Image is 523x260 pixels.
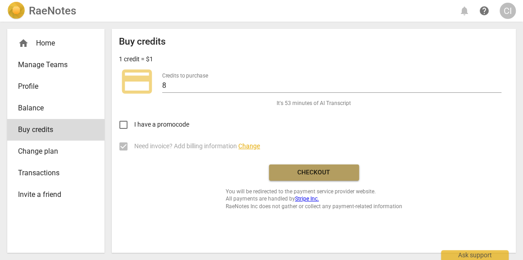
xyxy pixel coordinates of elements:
span: Transactions [18,168,86,178]
span: help [479,5,490,16]
h2: RaeNotes [29,5,76,17]
div: Home [18,38,86,49]
span: Profile [18,81,86,92]
img: Logo [7,2,25,20]
span: Balance [18,103,86,114]
span: Change [238,142,260,150]
span: Change plan [18,146,86,157]
span: It's 53 minutes of AI Transcript [277,100,351,107]
span: credit_card [119,64,155,100]
span: Manage Teams [18,59,86,70]
a: Change plan [7,141,105,162]
span: Invite a friend [18,189,86,200]
a: LogoRaeNotes [7,2,76,20]
a: Profile [7,76,105,97]
button: CI [500,3,516,19]
span: Buy credits [18,124,86,135]
a: Buy credits [7,119,105,141]
span: home [18,38,29,49]
div: Home [7,32,105,54]
span: You will be redirected to the payment service provider website. All payments are handled by RaeNo... [226,188,402,210]
span: I have a promocode [134,120,189,129]
span: Checkout [276,168,352,177]
a: Help [476,3,492,19]
a: Stripe Inc. [295,196,319,202]
h2: Buy credits [119,36,166,47]
a: Manage Teams [7,54,105,76]
label: Credits to purchase [162,73,208,78]
a: Balance [7,97,105,119]
span: Need invoice? Add billing information [134,141,260,151]
button: Checkout [269,164,359,181]
div: Ask support [441,250,509,260]
a: Transactions [7,162,105,184]
a: Invite a friend [7,184,105,205]
p: 1 credit = $1 [119,55,153,64]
